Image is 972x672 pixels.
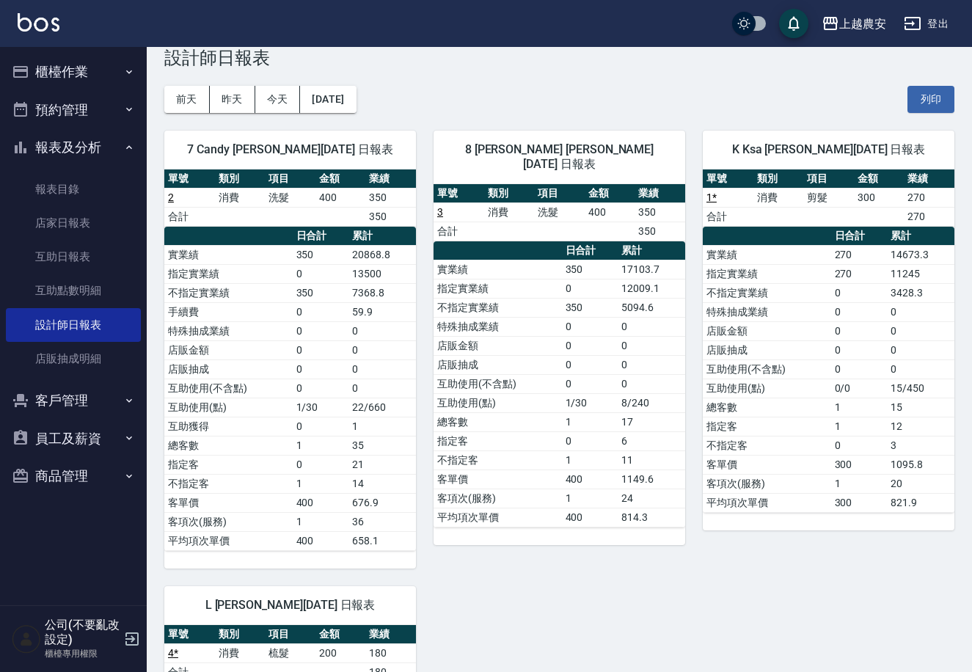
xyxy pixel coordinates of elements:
td: 11 [618,450,685,470]
td: 400 [562,508,618,527]
td: 350 [365,207,416,226]
a: 報表目錄 [6,172,141,206]
td: 互助獲得 [164,417,293,436]
td: 消費 [215,643,266,662]
h5: 公司(不要亂改設定) [45,618,120,647]
td: 特殊抽成業績 [703,302,831,321]
button: 預約管理 [6,91,141,129]
td: 350 [365,188,416,207]
td: 0 [562,431,618,450]
td: 3428.3 [887,283,954,302]
td: 270 [831,245,888,264]
th: 業績 [635,184,685,203]
td: 0 [618,336,685,355]
td: 0 [831,302,888,321]
th: 累計 [348,227,416,246]
button: 昨天 [210,86,255,113]
td: 1 [562,450,618,470]
button: 今天 [255,86,301,113]
td: 特殊抽成業績 [434,317,562,336]
td: 350 [293,283,349,302]
button: 商品管理 [6,457,141,495]
td: 0 [293,302,349,321]
td: 0 [293,359,349,379]
table: a dense table [434,184,685,241]
td: 不指定實業績 [703,283,831,302]
td: 1 [562,412,618,431]
th: 業績 [365,625,416,644]
td: 5094.6 [618,298,685,317]
td: 互助使用(點) [703,379,831,398]
td: 互助使用(不含點) [703,359,831,379]
td: 350 [635,222,685,241]
th: 類別 [753,169,804,189]
td: 洗髮 [534,202,585,222]
td: 不指定客 [434,450,562,470]
td: 不指定客 [703,436,831,455]
td: 36 [348,512,416,531]
td: 0 [293,455,349,474]
th: 類別 [215,169,266,189]
td: 0 [831,321,888,340]
td: 1 [831,474,888,493]
td: 658.1 [348,531,416,550]
td: 22/660 [348,398,416,417]
td: 0 [562,336,618,355]
td: 17 [618,412,685,431]
img: Person [12,624,41,654]
td: 消費 [215,188,266,207]
td: 15 [887,398,954,417]
td: 0 [293,264,349,283]
td: 0/0 [831,379,888,398]
table: a dense table [434,241,685,527]
th: 累計 [618,241,685,260]
td: 店販抽成 [434,355,562,374]
button: 員工及薪資 [6,420,141,458]
td: 店販金額 [703,321,831,340]
td: 不指定實業績 [434,298,562,317]
td: 實業績 [434,260,562,279]
button: 前天 [164,86,210,113]
button: save [779,9,808,38]
td: 11245 [887,264,954,283]
td: 400 [585,202,635,222]
td: 0 [348,379,416,398]
td: 676.9 [348,493,416,512]
td: 實業績 [703,245,831,264]
td: 客單價 [164,493,293,512]
h3: 設計師日報表 [164,48,954,68]
table: a dense table [164,169,416,227]
td: 180 [365,643,416,662]
table: a dense table [703,169,954,227]
span: K Ksa [PERSON_NAME][DATE] 日報表 [720,142,937,157]
td: 0 [618,317,685,336]
div: 上越農安 [839,15,886,33]
td: 6 [618,431,685,450]
td: 指定實業績 [434,279,562,298]
td: 0 [562,279,618,298]
td: 270 [831,264,888,283]
td: 400 [293,493,349,512]
td: 店販金額 [434,336,562,355]
td: 0 [293,379,349,398]
th: 日合計 [293,227,349,246]
td: 0 [293,340,349,359]
td: 0 [562,374,618,393]
td: 合計 [703,207,753,226]
td: 指定客 [703,417,831,436]
th: 業績 [904,169,954,189]
td: 不指定實業績 [164,283,293,302]
td: 0 [562,355,618,374]
td: 1/30 [562,393,618,412]
td: 350 [562,298,618,317]
th: 業績 [365,169,416,189]
td: 821.9 [887,493,954,512]
td: 1149.6 [618,470,685,489]
td: 指定客 [434,431,562,450]
td: 14673.3 [887,245,954,264]
td: 350 [293,245,349,264]
td: 8/240 [618,393,685,412]
td: 0 [562,317,618,336]
th: 單號 [164,169,215,189]
td: 7368.8 [348,283,416,302]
